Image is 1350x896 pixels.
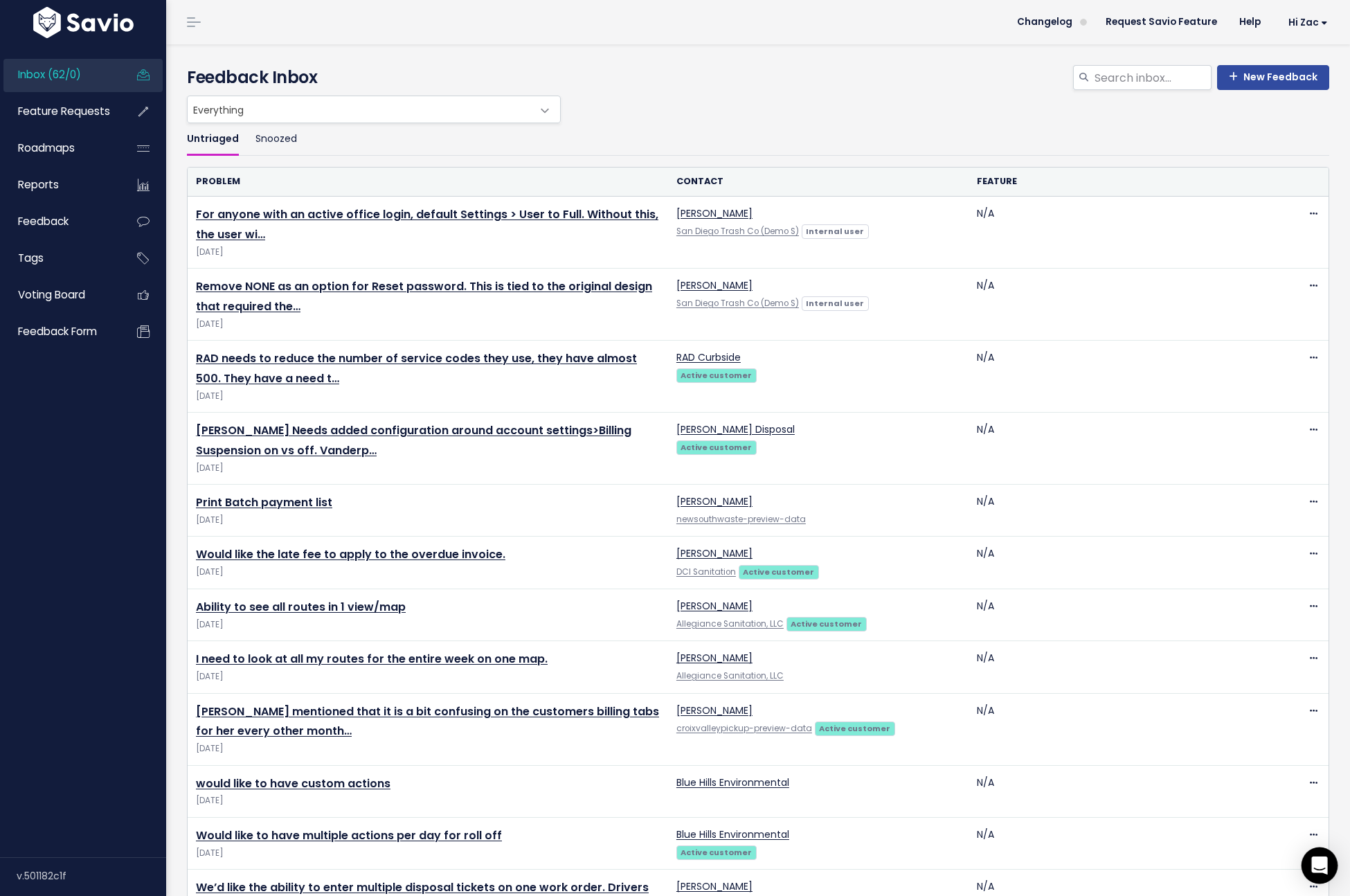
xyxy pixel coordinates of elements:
a: Allegiance Sanitation, LLC [676,670,784,681]
a: Would like to have multiple actions per day for roll off [196,827,502,843]
th: Feature [969,168,1269,196]
a: San Diego Trash Co (Demo S) [676,298,799,309]
a: would like to have custom actions [196,776,390,791]
a: Blue Hills Environmental [676,827,789,841]
a: [PERSON_NAME] [676,494,753,508]
span: [DATE] [196,618,660,632]
span: Changelog [1017,17,1072,27]
td: N/A [969,537,1269,589]
a: San Diego Trash Co (Demo S) [676,226,799,237]
a: Active customer [786,616,867,630]
td: N/A [969,197,1269,269]
span: [DATE] [196,461,660,476]
a: Snoozed [255,123,297,156]
div: Open Intercom Messenger [1302,848,1338,884]
a: DCI Sanitation [676,566,736,577]
a: RAD needs to reduce the number of service codes they use, they have almost 500. They have a need t… [196,350,637,386]
td: N/A [969,413,1269,485]
a: Active customer [815,721,895,735]
a: Active customer [676,368,757,382]
td: N/A [969,485,1269,537]
a: [PERSON_NAME] [676,704,753,717]
a: Remove NONE as an option for Reset password. This is tied to the original design that required the… [196,278,652,314]
a: Print Batch payment list [196,494,332,510]
a: [PERSON_NAME] [676,546,753,560]
strong: Active customer [681,442,752,453]
a: Active customer [739,564,819,578]
strong: Active customer [743,566,814,577]
strong: Active customer [681,847,752,858]
td: N/A [969,693,1269,765]
a: [PERSON_NAME] [676,651,753,665]
span: Everything [188,96,532,123]
a: RAD Curbside [676,350,741,364]
td: N/A [969,765,1269,817]
a: Internal user [802,296,869,310]
div: v.501182c1f [17,858,166,894]
span: Tags [18,251,44,265]
span: Roadmaps [18,141,75,155]
a: [PERSON_NAME] [676,879,753,893]
a: [PERSON_NAME] Disposal [676,422,795,436]
span: Reports [18,177,59,192]
img: logo-white.9d6f32f41409.svg [30,7,137,38]
span: [DATE] [196,794,660,808]
a: Tags [3,242,115,274]
td: N/A [969,641,1269,693]
th: Contact [668,168,969,196]
a: Inbox (62/0) [3,59,115,91]
td: N/A [969,589,1269,640]
a: Feedback form [3,316,115,348]
span: [DATE] [196,389,660,404]
a: Blue Hills Environmental [676,776,789,789]
span: Hi Zac [1288,17,1328,28]
span: [DATE] [196,846,660,861]
strong: Active customer [819,723,890,734]
a: Active customer [676,845,757,859]
td: N/A [969,817,1269,869]
a: Request Savio Feature [1095,12,1228,33]
strong: Active customer [681,370,752,381]
a: [PERSON_NAME] mentioned that it is a bit confusing on the customers billing tabs for her every ot... [196,704,659,740]
span: Everything [187,96,561,123]
td: N/A [969,269,1269,341]
span: [DATE] [196,513,660,528]
span: [DATE] [196,317,660,332]
a: Ability to see all routes in 1 view/map [196,599,406,615]
a: New Feedback [1217,65,1329,90]
span: Inbox (62/0) [18,67,81,82]
td: N/A [969,341,1269,413]
a: Roadmaps [3,132,115,164]
h4: Feedback Inbox [187,65,1329,90]
a: Active customer [676,440,757,454]
strong: Active customer [791,618,862,629]
span: Feedback form [18,324,97,339]
strong: Internal user [806,226,864,237]
input: Search inbox... [1093,65,1212,90]
span: Voting Board [18,287,85,302]
a: Reports [3,169,115,201]
a: [PERSON_NAME] Needs added configuration around account settings>Billing Suspension on vs off. Van... [196,422,631,458]
th: Problem [188,168,668,196]
span: Feature Requests [18,104,110,118]
a: Voting Board [3,279,115,311]
a: Would like the late fee to apply to the overdue invoice. [196,546,505,562]
a: Help [1228,12,1272,33]
span: [DATE] [196,565,660,580]
span: [DATE] [196,742,660,756]
a: [PERSON_NAME] [676,278,753,292]
a: [PERSON_NAME] [676,599,753,613]
a: Untriaged [187,123,239,156]
a: Allegiance Sanitation, LLC [676,618,784,629]
a: Hi Zac [1272,12,1339,33]
a: croixvalleypickup-preview-data [676,723,812,734]
ul: Filter feature requests [187,123,1329,156]
a: For anyone with an active office login, default Settings > User to Full. Without this, the user wi… [196,206,658,242]
a: Feedback [3,206,115,238]
strong: Internal user [806,298,864,309]
a: Internal user [802,224,869,238]
span: Feedback [18,214,69,229]
a: newsouthwaste-preview-data [676,514,806,525]
span: [DATE] [196,670,660,684]
a: [PERSON_NAME] [676,206,753,220]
